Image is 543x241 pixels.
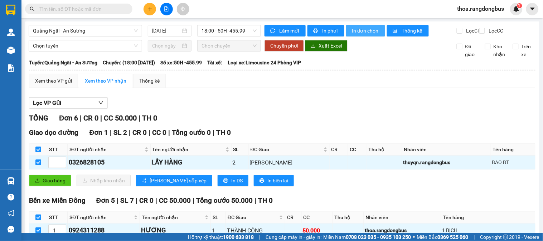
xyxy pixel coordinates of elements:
[216,128,231,137] span: TH 0
[486,27,505,35] span: Lọc CC
[491,144,535,156] th: Tên hàng
[100,114,102,122] span: |
[117,196,118,205] span: |
[529,6,536,12] span: caret-down
[69,213,132,221] span: SĐT người nhận
[348,144,367,156] th: CC
[29,60,97,65] b: Tuyến: Quảng Ngãi - An Sương
[442,226,534,234] div: 1 BỊCH
[6,5,15,15] img: logo-vxr
[180,6,185,11] span: aim
[228,59,301,67] span: Loại xe: Limousine 24 Phòng VIP
[136,175,212,186] button: sort-ascending[PERSON_NAME] sắp xếp
[43,177,66,185] span: Giao hàng
[29,97,108,109] button: Lọc VP Gửi
[223,178,228,184] span: printer
[160,59,202,67] span: Số xe: 50H -455.99
[142,178,147,184] span: sort-ascending
[233,158,247,167] div: 2
[69,225,139,235] div: 0924311288
[196,196,253,205] span: Tổng cước 50.000
[270,28,276,34] span: sync
[152,42,181,50] input: Chọn ngày
[142,213,203,221] span: Tên người nhận
[29,114,48,122] span: TỔNG
[29,175,71,186] button: uploadGiao hàng
[30,6,35,11] span: search
[267,177,288,185] span: In biên lai
[413,236,415,238] span: ⚪️
[7,177,15,185] img: warehouse-icon
[68,223,140,237] td: 0924311288
[129,128,131,137] span: |
[8,210,14,217] span: notification
[202,40,257,51] span: Chọn chuyến
[319,42,342,50] span: Xuất Excel
[33,40,138,51] span: Chọn tuyến
[402,27,423,35] span: Thống kê
[367,144,402,156] th: Thu hộ
[33,25,138,36] span: Quảng Ngãi - An Sương
[152,27,181,35] input: 12/08/2025
[139,77,160,85] div: Thống kê
[518,3,521,8] span: 1
[279,27,300,35] span: Làm mới
[474,233,475,241] span: |
[517,3,522,8] sup: 1
[333,212,364,223] th: Thu hộ
[266,233,321,241] span: Cung cấp máy in - giấy in:
[441,212,535,223] th: Tên hàng
[164,6,169,11] span: file-add
[346,234,411,240] strong: 0708 023 035 - 0935 103 250
[7,46,15,54] img: warehouse-icon
[59,114,78,122] span: Đơn 6
[110,128,112,137] span: |
[104,114,137,122] span: CC 50.000
[85,77,126,85] div: Xem theo VP nhận
[323,233,411,241] span: Miền Nam
[83,114,98,122] span: CR 0
[464,27,482,35] span: Lọc CR
[80,114,82,122] span: |
[35,178,40,184] span: upload
[387,25,429,36] button: bar-chartThống kê
[155,196,157,205] span: |
[202,25,257,36] span: 18:00 - 50H -455.99
[139,196,154,205] span: CR 0
[151,156,232,169] td: LẤY HÀNG
[232,144,249,156] th: SL
[259,233,260,241] span: |
[346,25,385,36] button: In đơn chọn
[96,196,115,205] span: Đơn 5
[144,3,156,15] button: plus
[113,128,127,137] span: SL 2
[47,144,68,156] th: STT
[29,196,86,205] span: Bến xe Miền Đông
[159,196,191,205] span: CC 50.000
[254,175,294,186] button: printerIn biên lai
[365,226,440,234] div: thoa.rangdongbus
[305,40,348,51] button: downloadXuất Excel
[168,128,170,137] span: |
[33,98,61,107] span: Lọc VP Gửi
[177,3,189,15] button: aim
[503,235,508,240] span: copyright
[417,233,469,241] span: Miền Bắc
[313,28,319,34] span: printer
[519,43,536,58] span: Trên xe
[141,225,209,235] div: HƯƠNG
[152,157,230,167] div: LẤY HÀNG
[69,146,143,153] span: SĐT người nhận
[403,158,489,166] div: thuyqn.rangdongbus
[258,196,273,205] span: TH 0
[462,43,480,58] span: Đã giao
[254,196,256,205] span: |
[438,234,469,240] strong: 0369 525 060
[311,43,316,49] span: download
[149,128,150,137] span: |
[218,175,248,186] button: printerIn DS
[98,100,104,105] span: down
[402,144,491,156] th: Nhân viên
[492,158,534,166] div: BAO BT
[228,213,278,221] span: ĐC Giao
